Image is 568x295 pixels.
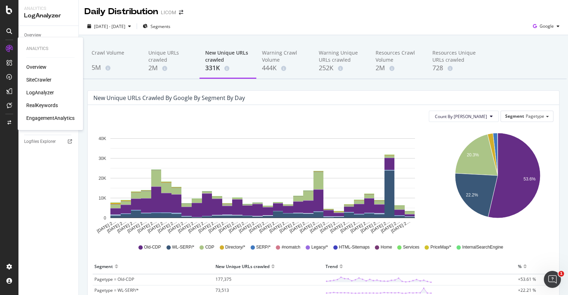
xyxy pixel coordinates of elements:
[172,244,195,250] span: WL-SERP/*
[24,6,73,12] div: Analytics
[26,63,47,71] a: Overview
[505,113,524,119] span: Segment
[435,113,487,119] span: Count By Day
[205,49,251,63] div: New Unique URLs crawled
[544,271,561,288] iframe: Intercom live chat
[282,244,300,250] span: #nomatch
[205,244,214,250] span: CDP
[94,287,139,293] span: Pagetype = WL-SERP/*
[518,276,536,282] span: +53.61 %
[526,113,544,119] span: Pagetype
[326,261,338,272] div: Trend
[403,244,419,250] span: Services
[215,261,269,272] div: New Unique URLs crawled
[179,10,183,15] div: arrow-right-arrow-left
[24,138,73,145] a: Logfiles Explorer
[94,23,125,29] span: [DATE] - [DATE]
[94,276,134,282] span: Pagetype = Old-CDP
[215,276,231,282] span: 177,375
[94,261,113,272] div: Segment
[540,23,554,29] span: Google
[524,177,536,182] text: 53.6%
[311,244,328,250] span: Legacy/*
[99,136,106,141] text: 40K
[26,115,75,122] a: EngagementAnalytics
[93,94,245,101] div: New Unique URLs crawled by google by Segment by Day
[92,63,137,72] div: 5M
[432,63,478,73] div: 728
[26,89,54,96] a: LogAnalyzer
[444,128,552,234] svg: A chart.
[319,49,364,63] div: Warning Unique URLs crawled
[518,261,521,272] div: %
[144,244,161,250] span: Old-CDP
[24,32,41,39] div: Overview
[530,21,562,32] button: Google
[466,193,478,197] text: 22.2%
[24,138,56,145] div: Logfiles Explorer
[161,9,176,16] div: LICOM
[429,111,499,122] button: Count By [PERSON_NAME]
[339,244,370,250] span: HTML-Sitemaps
[26,102,58,109] a: RealKeywords
[381,244,392,250] span: Home
[467,153,479,158] text: 20.3%
[140,21,173,32] button: Segments
[215,287,229,293] span: 73,513
[262,63,307,73] div: 444K
[262,49,307,63] div: Warning Crawl Volume
[99,196,106,201] text: 10K
[148,63,194,73] div: 2M
[92,49,137,63] div: Crawl Volume
[432,49,478,63] div: Resources Unique URLs crawled
[99,156,106,161] text: 30K
[24,32,73,39] a: Overview
[84,21,134,32] button: [DATE] - [DATE]
[151,23,170,29] span: Segments
[99,176,106,181] text: 20K
[430,244,451,250] span: PriceMap/*
[558,271,564,277] span: 1
[376,63,421,73] div: 2M
[24,12,73,20] div: LogAnalyzer
[26,76,51,83] a: SiteCrawler
[518,287,536,293] span: +22.21 %
[376,49,421,63] div: Resources Crawl Volume
[84,6,158,18] div: Daily Distribution
[104,216,106,221] text: 0
[319,63,364,73] div: 252K
[26,46,75,52] div: Analytics
[205,63,251,73] div: 331K
[225,244,245,250] span: Directory/*
[462,244,503,250] span: InternalSearchEngine
[93,128,432,234] svg: A chart.
[256,244,271,250] span: SERP/*
[148,49,194,63] div: Unique URLs crawled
